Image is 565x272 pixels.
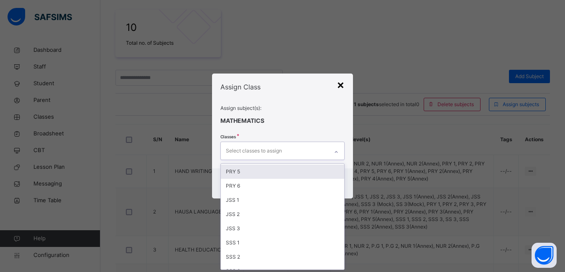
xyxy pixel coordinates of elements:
[221,193,345,207] div: JSS 1
[221,207,345,221] div: JSS 2
[337,76,345,93] div: ×
[220,83,261,91] span: Assign Class
[221,236,345,250] div: SSS 1
[220,104,345,112] span: Assign subject(s):
[220,117,264,124] span: MATHEMATICS
[226,143,282,159] div: Select classes to assign
[221,221,345,236] div: JSS 3
[532,243,557,268] button: Open asap
[220,134,236,139] span: Classes
[221,165,345,179] div: PRY 5
[221,250,345,264] div: SSS 2
[221,179,345,193] div: PRY 6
